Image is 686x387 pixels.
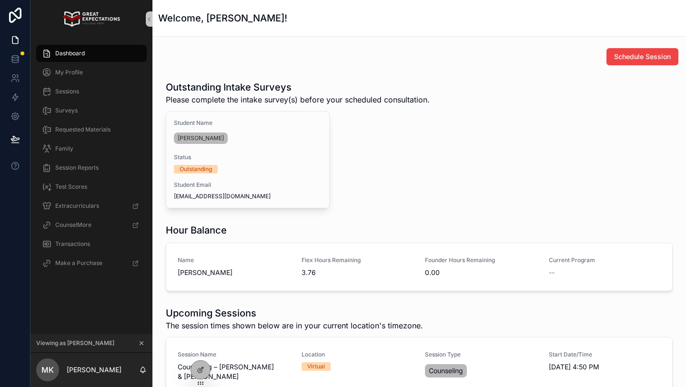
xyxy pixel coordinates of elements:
span: Counseling [429,366,463,376]
span: [DATE] 4:50 PM [549,362,661,372]
span: MK [41,364,54,376]
a: Make a Purchase [36,255,147,272]
a: Test Scores [36,178,147,195]
span: Name [178,256,290,264]
span: Flex Hours Remaining [302,256,414,264]
a: Extracurriculars [36,197,147,214]
span: Student Name [174,119,322,127]
span: 0.00 [425,268,537,277]
div: Outstanding [180,165,212,173]
h1: Hour Balance [166,224,227,237]
a: Family [36,140,147,157]
span: Location [302,351,414,358]
span: Requested Materials [55,126,111,133]
span: -- [549,268,555,277]
span: Start Date/Time [549,351,661,358]
span: [PERSON_NAME] [178,268,290,277]
span: [PERSON_NAME] [178,134,224,142]
div: Virtual [307,362,325,371]
span: Status [174,153,322,161]
span: Make a Purchase [55,259,102,267]
span: Session Reports [55,164,99,172]
h1: Welcome, [PERSON_NAME]! [158,11,287,25]
p: [PERSON_NAME] [67,365,121,375]
span: Counseling – [PERSON_NAME] & [PERSON_NAME] [178,362,290,381]
span: Dashboard [55,50,85,57]
div: scrollable content [30,38,152,284]
span: Sessions [55,88,79,95]
span: Founder Hours Remaining [425,256,537,264]
span: The session times shown below are in your current location's timezone. [166,320,423,331]
a: Surveys [36,102,147,119]
span: Surveys [55,107,78,114]
a: My Profile [36,64,147,81]
a: CounselMore [36,216,147,234]
span: Transactions [55,240,90,248]
span: Family [55,145,73,153]
span: Schedule Session [614,52,671,61]
h1: Upcoming Sessions [166,306,423,320]
a: Requested Materials [36,121,147,138]
span: CounselMore [55,221,91,229]
span: Please complete the intake survey(s) before your scheduled consultation. [166,94,430,105]
span: [EMAIL_ADDRESS][DOMAIN_NAME] [174,193,322,200]
span: Session Name [178,351,290,358]
span: Current Program [549,256,661,264]
span: Viewing as [PERSON_NAME] [36,339,114,347]
a: Sessions [36,83,147,100]
a: Transactions [36,235,147,253]
a: Dashboard [36,45,147,62]
img: App logo [63,11,120,27]
h1: Outstanding Intake Surveys [166,81,430,94]
a: Session Reports [36,159,147,176]
span: Extracurriculars [55,202,99,210]
span: Student Email [174,181,322,189]
span: Test Scores [55,183,87,191]
span: Session Type [425,351,537,358]
a: [PERSON_NAME] [174,132,228,144]
span: 3.76 [302,268,414,277]
button: Schedule Session [606,48,678,65]
span: My Profile [55,69,83,76]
